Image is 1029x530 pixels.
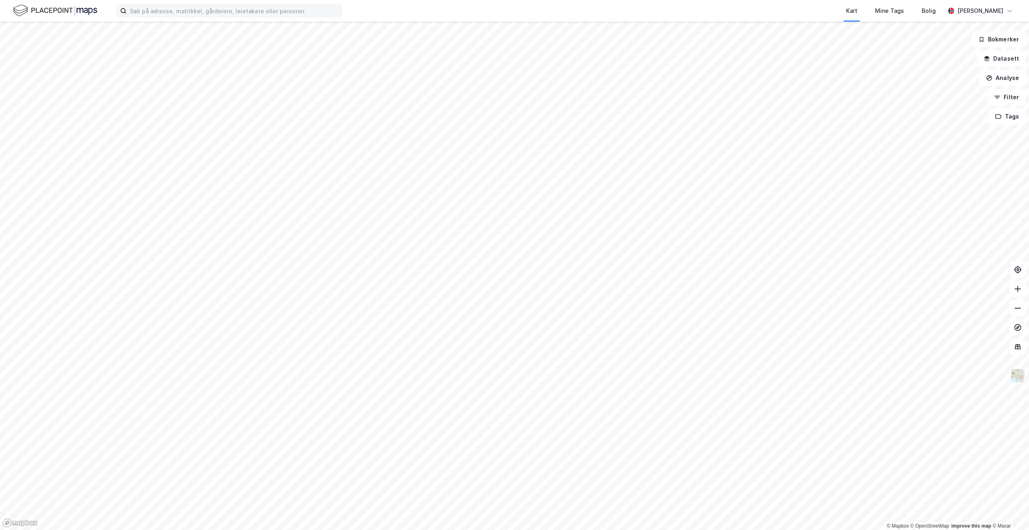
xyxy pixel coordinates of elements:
div: Mine Tags [875,6,904,16]
button: Datasett [977,51,1026,67]
img: Z [1010,368,1025,383]
input: Søk på adresse, matrikkel, gårdeiere, leietakere eller personer [127,5,341,17]
a: OpenStreetMap [910,523,949,529]
img: logo.f888ab2527a4732fd821a326f86c7f29.svg [13,4,97,18]
button: Bokmerker [972,31,1026,47]
button: Filter [987,89,1026,105]
iframe: Chat Widget [989,491,1029,530]
button: Analyse [979,70,1026,86]
div: [PERSON_NAME] [957,6,1003,16]
div: Kontrollprogram for chat [989,491,1029,530]
a: Improve this map [951,523,991,529]
button: Tags [988,108,1026,125]
div: Kart [846,6,857,16]
div: Bolig [922,6,936,16]
a: Mapbox [887,523,909,529]
a: Mapbox homepage [2,518,38,528]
